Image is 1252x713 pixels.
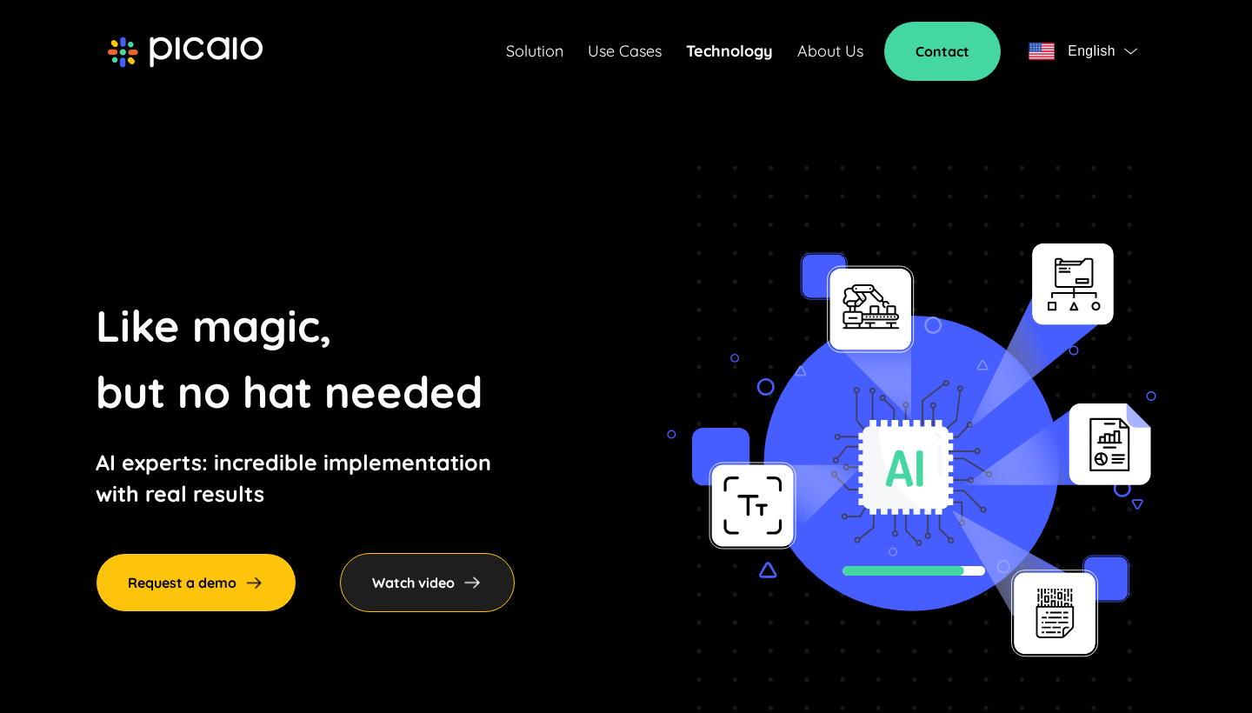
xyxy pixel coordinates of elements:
p: AI experts: incredible implementation with real results [96,447,515,510]
img: flag [1029,43,1055,60]
img: picaio-logo [108,37,263,68]
a: Technology [686,39,773,63]
a: Request a demo [96,553,296,612]
span: English [1068,39,1115,63]
a: Use Cases [588,39,662,63]
a: Solution [506,39,563,63]
a: About Us [797,39,863,63]
div: Watch video [340,553,515,612]
img: flag [1124,48,1137,55]
img: arrow-right [462,572,483,593]
img: arrow-right [243,572,264,593]
p: Like magic, but no hat needed [96,293,515,425]
button: flagEnglishflag [1022,34,1144,69]
a: Contact [884,22,1001,81]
